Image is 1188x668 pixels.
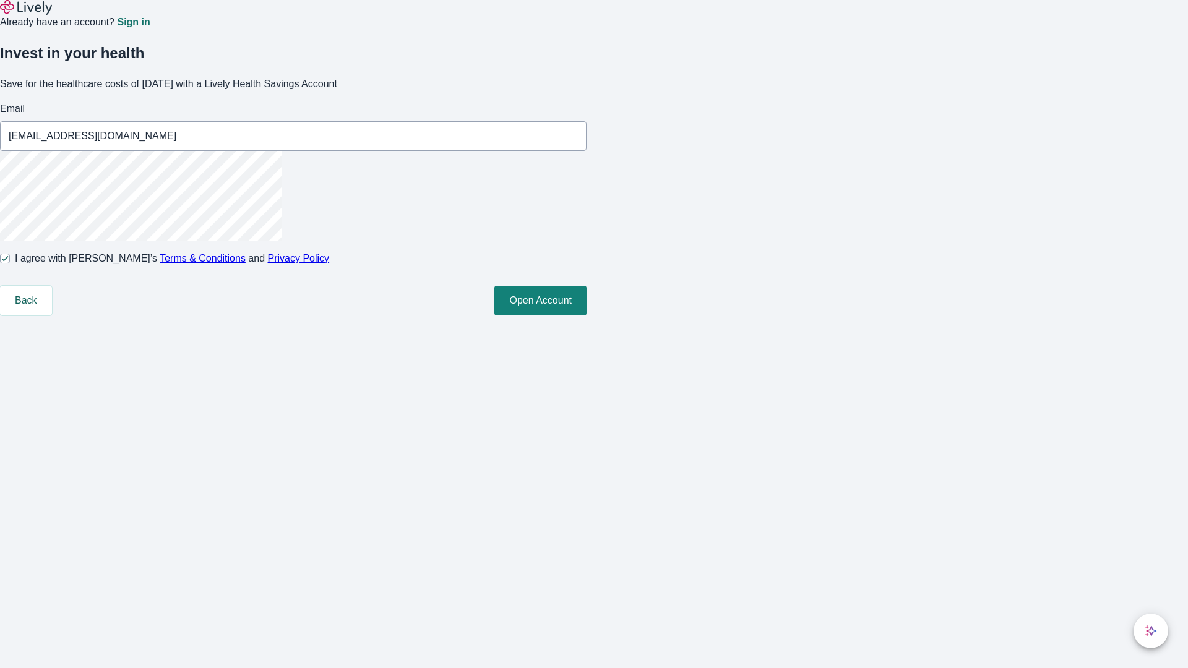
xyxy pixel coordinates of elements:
[1145,625,1157,637] svg: Lively AI Assistant
[15,251,329,266] span: I agree with [PERSON_NAME]’s and
[494,286,587,315] button: Open Account
[117,17,150,27] a: Sign in
[1134,614,1168,648] button: chat
[268,253,330,263] a: Privacy Policy
[160,253,246,263] a: Terms & Conditions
